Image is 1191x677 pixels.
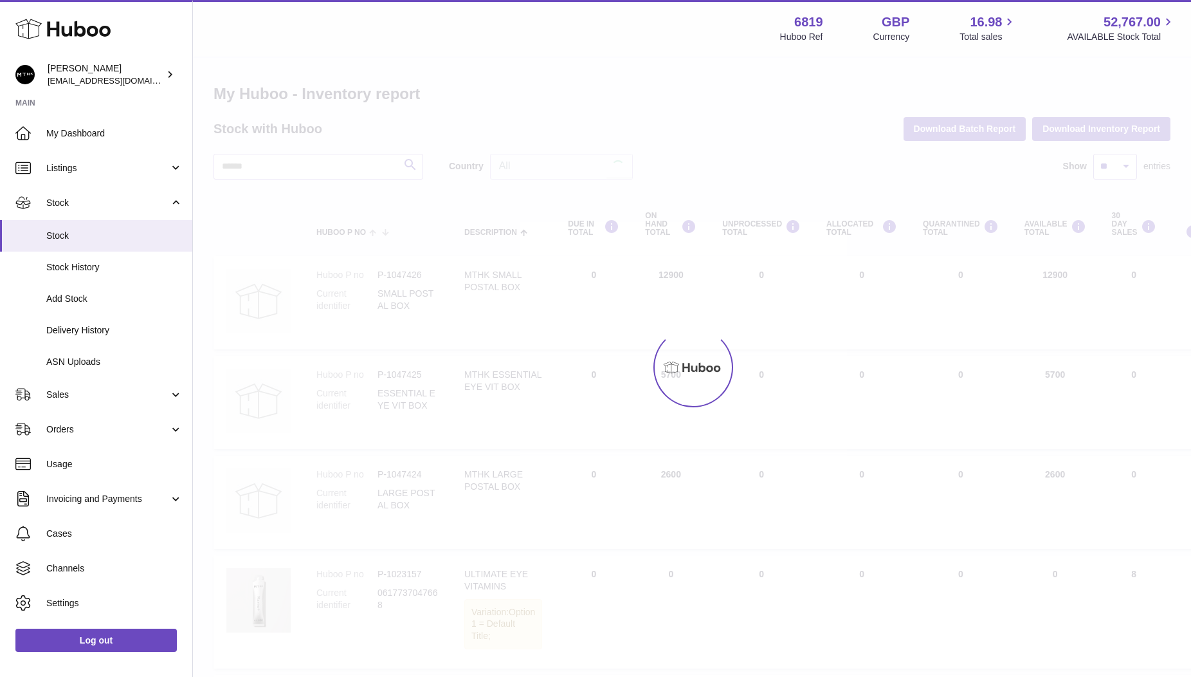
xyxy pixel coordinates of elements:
[1067,31,1176,43] span: AVAILABLE Stock Total
[15,629,177,652] a: Log out
[882,14,909,31] strong: GBP
[46,127,183,140] span: My Dashboard
[46,197,169,209] span: Stock
[46,423,169,436] span: Orders
[1067,14,1176,43] a: 52,767.00 AVAILABLE Stock Total
[780,31,823,43] div: Huboo Ref
[46,493,169,505] span: Invoicing and Payments
[959,31,1017,43] span: Total sales
[48,62,163,87] div: [PERSON_NAME]
[873,31,910,43] div: Currency
[48,75,189,86] span: [EMAIL_ADDRESS][DOMAIN_NAME]
[46,324,183,337] span: Delivery History
[1104,14,1161,31] span: 52,767.00
[46,562,183,575] span: Channels
[970,14,1002,31] span: 16.98
[46,458,183,470] span: Usage
[46,389,169,401] span: Sales
[46,597,183,609] span: Settings
[46,230,183,242] span: Stock
[46,528,183,540] span: Cases
[15,65,35,84] img: amar@mthk.com
[794,14,823,31] strong: 6819
[46,162,169,174] span: Listings
[959,14,1017,43] a: 16.98 Total sales
[46,261,183,274] span: Stock History
[46,293,183,305] span: Add Stock
[46,356,183,368] span: ASN Uploads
